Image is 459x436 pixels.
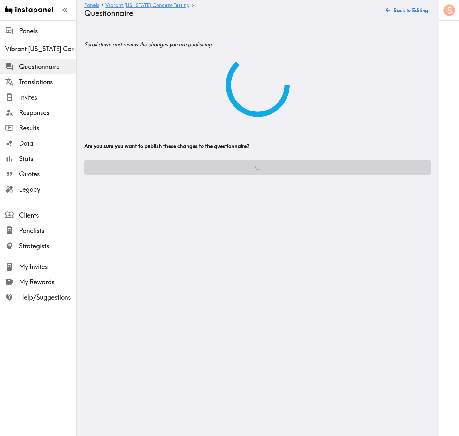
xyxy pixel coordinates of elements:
[443,4,455,17] button: S
[19,293,76,302] span: Help/Suggestions
[19,226,76,235] span: Panelists
[19,27,76,35] span: Panels
[19,262,76,271] span: My Invites
[19,278,76,287] span: My Rewards
[19,62,76,71] span: Questionnaire
[19,154,76,163] span: Stats
[19,124,76,133] span: Results
[447,5,452,16] span: S
[84,9,378,18] h4: Questionnaire
[19,139,76,148] span: Data
[84,31,431,53] h6: Scroll down and review the changes you are publishing.
[19,170,76,179] span: Quotes
[19,185,76,194] span: Legacy
[19,78,76,87] span: Translations
[5,44,76,53] span: Vibrant [US_STATE] Concept Testing
[383,4,431,17] button: Back to Editing
[105,3,190,9] a: Vibrant [US_STATE] Concept Testing
[84,3,99,9] a: Panels
[19,108,76,117] span: Responses
[5,44,76,53] div: Vibrant Arizona Concept Testing
[84,143,249,149] b: Are you sure you want to publish these changes to the questionnaire?
[19,93,76,102] span: Invites
[19,241,76,250] span: Strategists
[19,211,76,220] span: Clients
